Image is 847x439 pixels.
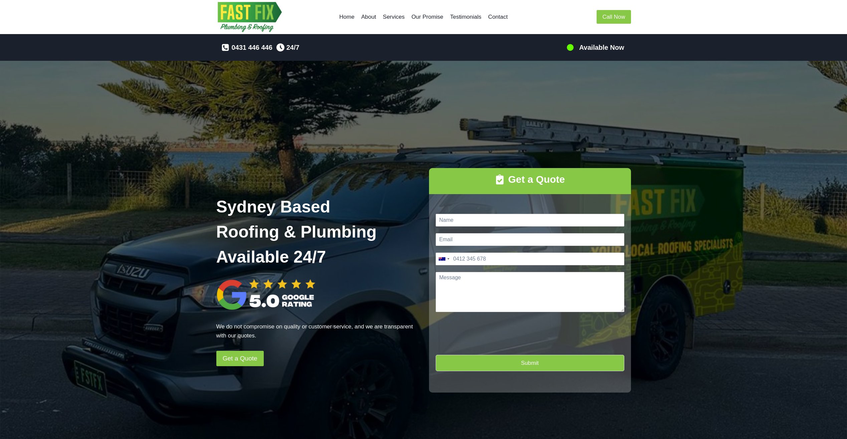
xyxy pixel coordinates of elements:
[286,42,299,53] span: 24/7
[436,214,624,227] input: Name
[485,9,511,25] a: Contact
[336,9,511,25] nav: Primary Navigation
[508,174,565,185] strong: Get a Quote
[436,253,624,265] input: Phone
[579,42,624,52] h5: Available Now
[336,9,358,25] a: Home
[216,351,264,366] a: Get a Quote
[221,42,272,53] a: 0431 446 446
[436,355,624,371] button: Submit
[447,9,485,25] a: Testimonials
[380,9,408,25] a: Services
[231,42,272,53] span: 0431 446 446
[358,9,380,25] a: About
[436,253,451,265] button: Selected country
[216,322,418,340] p: We do not compromise on quality or customer service, and we are transparent with our quotes.
[216,194,418,270] h1: Sydney Based Roofing & Plumbing Available 24/7
[223,353,257,364] span: Get a Quote
[408,9,447,25] a: Our Promise
[566,43,574,51] img: 100-percents.png
[597,10,631,24] a: Call Now
[436,233,624,246] input: Email
[436,319,537,369] iframe: reCAPTCHA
